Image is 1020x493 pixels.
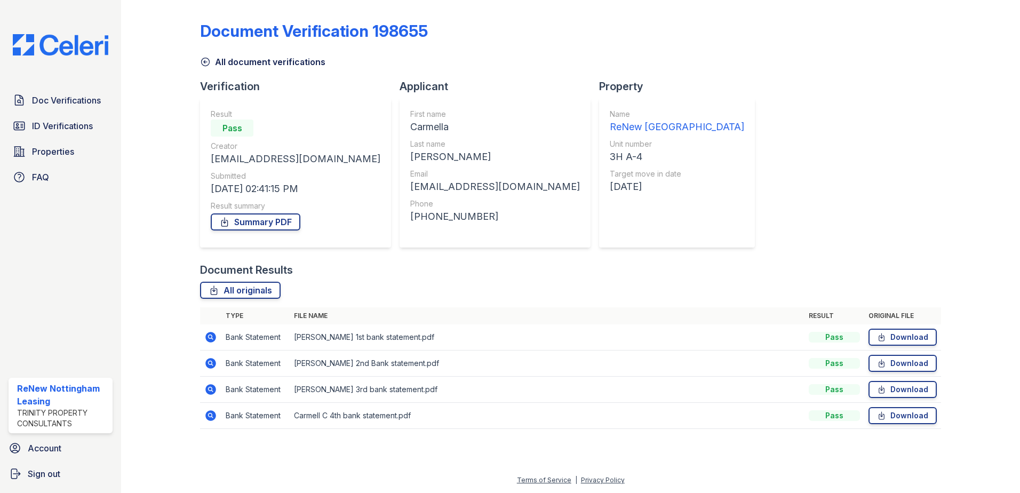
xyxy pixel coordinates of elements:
[28,467,60,480] span: Sign out
[200,263,293,277] div: Document Results
[211,109,380,120] div: Result
[599,79,763,94] div: Property
[290,324,804,351] td: [PERSON_NAME] 1st bank statement.pdf
[290,307,804,324] th: File name
[211,152,380,166] div: [EMAIL_ADDRESS][DOMAIN_NAME]
[410,120,580,134] div: Carmella
[868,381,937,398] a: Download
[864,307,941,324] th: Original file
[400,79,599,94] div: Applicant
[200,55,325,68] a: All document verifications
[410,149,580,164] div: [PERSON_NAME]
[410,139,580,149] div: Last name
[211,141,380,152] div: Creator
[809,332,860,343] div: Pass
[868,407,937,424] a: Download
[868,355,937,372] a: Download
[211,213,300,230] a: Summary PDF
[32,120,93,132] span: ID Verifications
[804,307,864,324] th: Result
[221,351,290,377] td: Bank Statement
[9,115,113,137] a: ID Verifications
[200,21,428,41] div: Document Verification 198655
[9,141,113,162] a: Properties
[410,198,580,209] div: Phone
[9,90,113,111] a: Doc Verifications
[221,377,290,403] td: Bank Statement
[4,34,117,55] img: CE_Logo_Blue-a8612792a0a2168367f1c8372b55b34899dd931a85d93a1a3d3e32e68fde9ad4.png
[610,179,744,194] div: [DATE]
[581,476,625,484] a: Privacy Policy
[868,329,937,346] a: Download
[290,351,804,377] td: [PERSON_NAME] 2nd Bank statement.pdf
[809,358,860,369] div: Pass
[211,171,380,181] div: Submitted
[610,169,744,179] div: Target move in date
[410,109,580,120] div: First name
[200,79,400,94] div: Verification
[211,181,380,196] div: [DATE] 02:41:15 PM
[221,324,290,351] td: Bank Statement
[4,463,117,484] a: Sign out
[211,201,380,211] div: Result summary
[517,476,571,484] a: Terms of Service
[200,282,281,299] a: All originals
[32,145,74,158] span: Properties
[221,403,290,429] td: Bank Statement
[410,169,580,179] div: Email
[610,120,744,134] div: ReNew [GEOGRAPHIC_DATA]
[809,384,860,395] div: Pass
[410,179,580,194] div: [EMAIL_ADDRESS][DOMAIN_NAME]
[575,476,577,484] div: |
[28,442,61,455] span: Account
[610,139,744,149] div: Unit number
[17,408,108,429] div: Trinity Property Consultants
[410,209,580,224] div: [PHONE_NUMBER]
[610,109,744,134] a: Name ReNew [GEOGRAPHIC_DATA]
[290,377,804,403] td: [PERSON_NAME] 3rd bank statement.pdf
[32,171,49,184] span: FAQ
[809,410,860,421] div: Pass
[32,94,101,107] span: Doc Verifications
[610,109,744,120] div: Name
[290,403,804,429] td: Carmell C 4th bank statement.pdf
[4,438,117,459] a: Account
[17,382,108,408] div: ReNew Nottingham Leasing
[221,307,290,324] th: Type
[610,149,744,164] div: 3H A-4
[211,120,253,137] div: Pass
[9,166,113,188] a: FAQ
